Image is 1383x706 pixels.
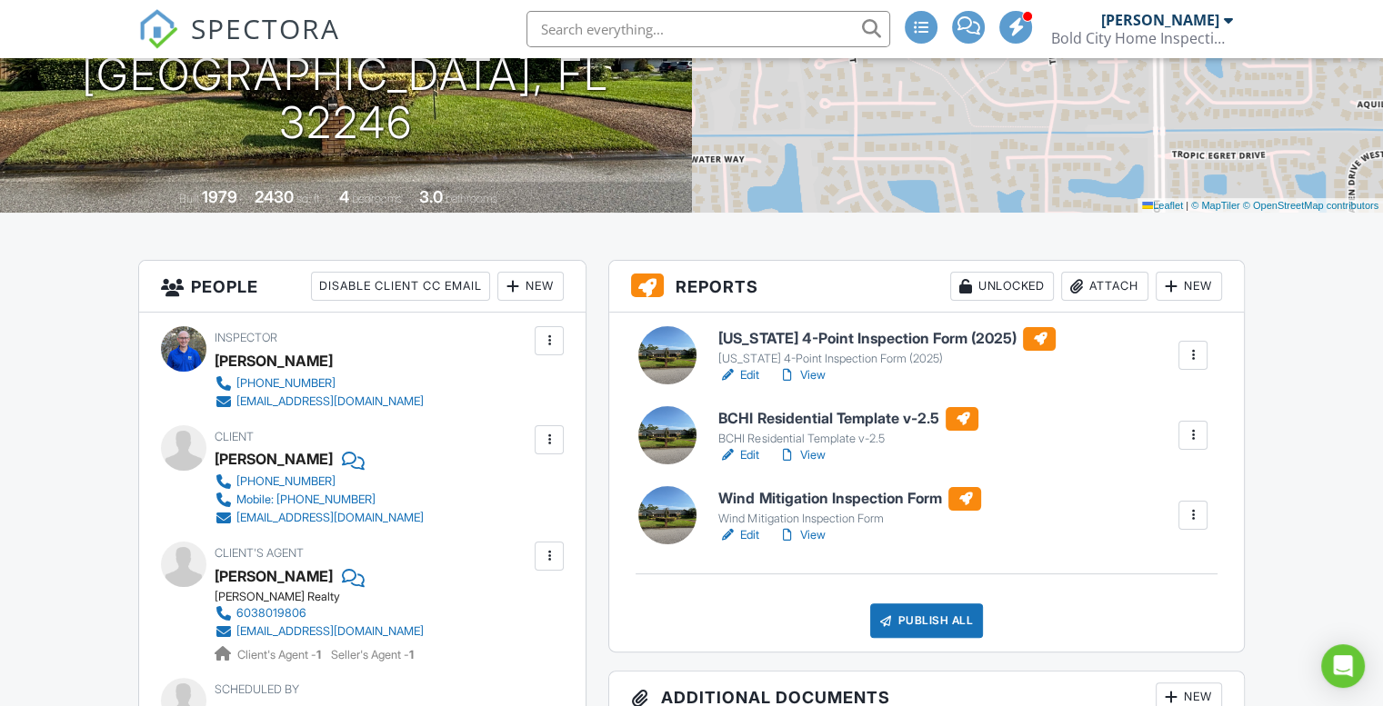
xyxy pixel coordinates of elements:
a: 6038019806 [215,604,424,622]
div: 4 [339,187,349,206]
div: 6038019806 [236,606,306,621]
div: Disable Client CC Email [311,272,490,301]
div: [EMAIL_ADDRESS][DOMAIN_NAME] [236,394,424,409]
div: 3.0 [419,187,443,206]
span: Client's Agent - [237,648,324,661]
span: | [1186,200,1188,211]
a: [EMAIL_ADDRESS][DOMAIN_NAME] [215,622,424,641]
strong: 1 [316,648,321,661]
div: [PHONE_NUMBER] [236,376,336,391]
div: 2430 [255,187,294,206]
a: [US_STATE] 4-Point Inspection Form (2025) [US_STATE] 4-Point Inspection Form (2025) [718,327,1056,367]
strong: 1 [409,648,414,661]
span: Client [215,430,254,443]
div: Publish All [870,603,984,638]
div: Open Intercom Messenger [1321,644,1365,688]
div: [PERSON_NAME] [215,445,333,472]
h1: 13049 Yaupon Pl [GEOGRAPHIC_DATA], FL 32246 [29,3,663,146]
input: Search everything... [526,11,890,47]
a: View [777,366,825,384]
div: [EMAIL_ADDRESS][DOMAIN_NAME] [236,624,424,639]
span: Scheduled By [215,682,299,696]
a: © MapTiler [1191,200,1240,211]
a: Edit [718,526,759,544]
a: SPECTORA [138,25,340,63]
div: [PERSON_NAME] [1101,11,1219,29]
div: Attach [1061,272,1148,301]
div: New [1156,272,1222,301]
a: [PHONE_NUMBER] [215,374,424,393]
a: [EMAIL_ADDRESS][DOMAIN_NAME] [215,509,424,527]
a: Edit [718,446,759,464]
div: New [497,272,564,301]
a: Wind Mitigation Inspection Form Wind Mitigation Inspection Form [718,487,981,527]
a: View [777,526,825,544]
span: bathrooms [446,192,497,205]
span: bedrooms [352,192,402,205]
h3: Reports [609,261,1244,313]
div: [PERSON_NAME] [215,562,333,590]
span: SPECTORA [191,9,340,47]
div: [PHONE_NUMBER] [236,474,336,489]
span: Inspector [215,331,277,344]
div: [US_STATE] 4-Point Inspection Form (2025) [718,352,1056,366]
h6: [US_STATE] 4-Point Inspection Form (2025) [718,327,1056,351]
h6: Wind Mitigation Inspection Form [718,487,981,511]
img: The Best Home Inspection Software - Spectora [138,9,178,49]
a: View [777,446,825,464]
div: 1979 [202,187,237,206]
span: Built [179,192,199,205]
div: Unlocked [950,272,1054,301]
div: Bold City Home Inspections [1051,29,1233,47]
a: [EMAIL_ADDRESS][DOMAIN_NAME] [215,393,424,411]
div: [EMAIL_ADDRESS][DOMAIN_NAME] [236,511,424,525]
span: sq. ft. [296,192,322,205]
a: BCHI Residential Template v-2.5 BCHI Residential Template v-2.5 [718,407,978,447]
div: BCHI Residential Template v-2.5 [718,432,978,446]
div: Mobile: [PHONE_NUMBER] [236,492,376,507]
span: Client's Agent [215,546,304,560]
div: [PERSON_NAME] Realty [215,590,438,604]
a: © OpenStreetMap contributors [1243,200,1378,211]
a: Leaflet [1142,200,1183,211]
div: Wind Mitigation Inspection Form [718,512,981,526]
h3: People [139,261,586,313]
div: [PERSON_NAME] [215,347,333,374]
a: [PHONE_NUMBER] [215,472,424,491]
h6: BCHI Residential Template v-2.5 [718,407,978,431]
a: Edit [718,366,759,384]
a: Mobile: [PHONE_NUMBER] [215,491,424,509]
span: Seller's Agent - [331,648,414,661]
